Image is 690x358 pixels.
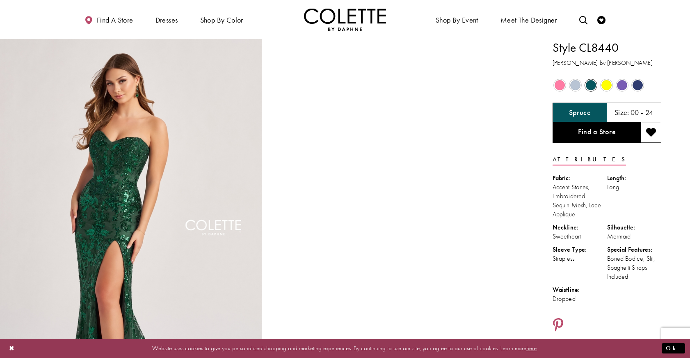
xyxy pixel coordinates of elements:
[553,39,661,56] h1: Style CL8440
[553,122,641,143] a: Find a Store
[662,343,685,353] button: Submit Dialog
[553,58,661,68] h3: [PERSON_NAME] by [PERSON_NAME]
[498,8,559,31] a: Meet the designer
[553,294,607,303] div: Dropped
[553,254,607,263] div: Strapless
[553,223,607,232] div: Neckline:
[59,343,631,354] p: Website uses cookies to give you personalized shopping and marketing experiences. By continuing t...
[615,108,629,117] span: Size:
[641,122,661,143] button: Add to wishlist
[155,16,178,24] span: Dresses
[584,78,598,92] div: Spruce
[153,8,180,31] span: Dresses
[304,8,386,31] a: Visit Home Page
[553,318,564,333] a: Share using Pinterest - Opens in new tab
[266,39,528,170] video: Style CL8440 Colette by Daphne #1 autoplay loop mute video
[568,78,583,92] div: Ice Blue
[500,16,557,24] span: Meet the designer
[569,108,591,117] h5: Chosen color
[553,285,607,294] div: Waistline:
[198,8,245,31] span: Shop by color
[577,8,589,31] a: Toggle search
[553,78,567,92] div: Cotton Candy
[599,78,614,92] div: Yellow
[82,8,135,31] a: Find a store
[553,183,607,219] div: Accent Stones, Embroidered Sequin Mesh, Lace Applique
[553,78,661,93] div: Product color controls state depends on size chosen
[607,174,662,183] div: Length:
[553,245,607,254] div: Sleeve Type:
[607,183,662,192] div: Long
[631,78,645,92] div: Navy Blue
[615,78,629,92] div: Violet
[607,223,662,232] div: Silhouette:
[631,108,653,117] h5: 00 - 24
[436,16,478,24] span: Shop By Event
[5,341,19,356] button: Close Dialog
[97,16,133,24] span: Find a store
[607,254,662,281] div: Boned Bodice, Slit, Spaghetti Straps Included
[595,8,608,31] a: Check Wishlist
[553,232,607,241] div: Sweetheart
[553,174,607,183] div: Fabric:
[304,8,386,31] img: Colette by Daphne
[200,16,243,24] span: Shop by color
[607,245,662,254] div: Special Features:
[607,232,662,241] div: Mermaid
[434,8,480,31] span: Shop By Event
[526,344,537,352] a: here
[553,154,626,165] a: Attributes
